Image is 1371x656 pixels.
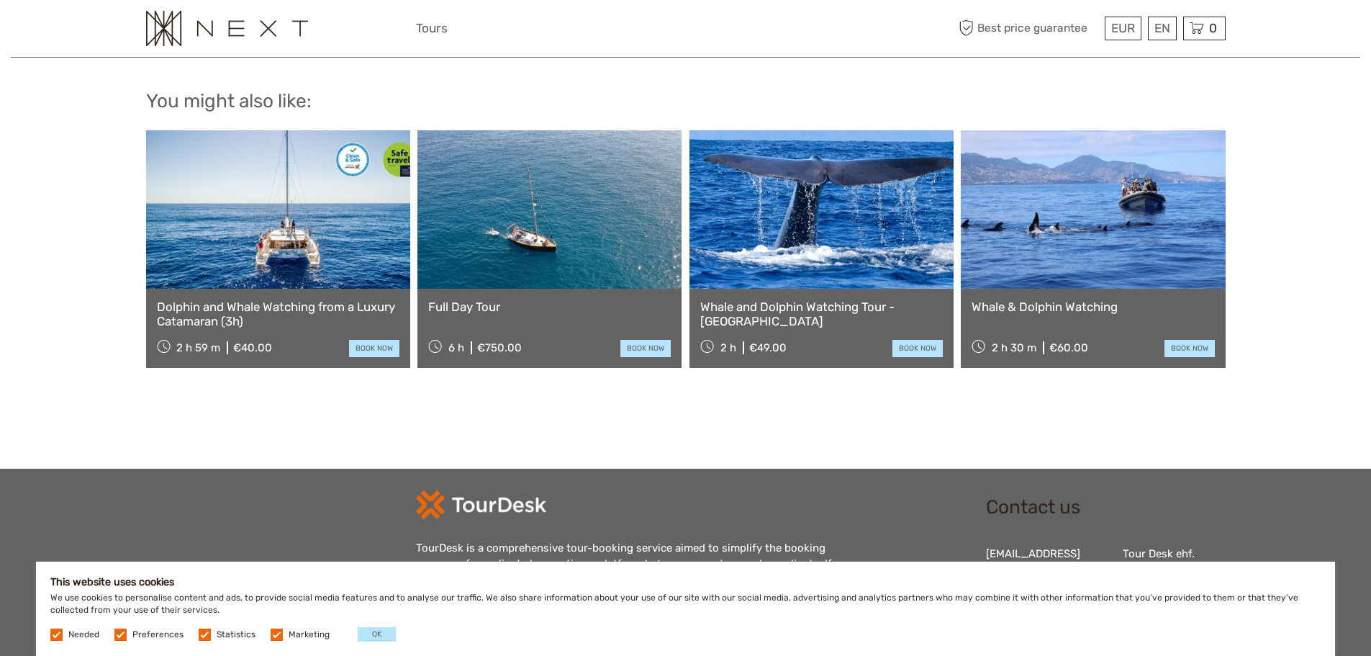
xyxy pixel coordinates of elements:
span: 2 h 30 m [992,341,1036,354]
button: OK [358,627,396,642]
a: Full Day Tour [428,300,671,314]
span: 2 h [720,341,736,354]
div: EN [1148,17,1177,40]
div: We use cookies to personalise content and ads, to provide social media features and to analyse ou... [36,562,1335,656]
img: td-logo-white.png [416,490,546,519]
div: [EMAIL_ADDRESS][DOMAIN_NAME] [PHONE_NUMBER] [986,547,1108,639]
span: EUR [1111,21,1135,35]
div: €40.00 [233,341,272,354]
label: Preferences [132,629,184,641]
a: Tours [416,18,448,39]
span: 0 [1207,21,1219,35]
h2: Contact us [986,496,1226,519]
a: book now [1164,340,1215,356]
div: €60.00 [1049,341,1088,354]
span: 6 h [448,341,464,354]
label: Needed [68,629,99,641]
label: Statistics [217,629,255,641]
p: We're away right now. Please check back later! [20,25,163,37]
label: Marketing [289,629,330,641]
h2: You might also like: [146,90,1226,113]
h5: This website uses cookies [50,576,1321,588]
div: Tour Desk ehf. [STREET_ADDRESS] IS6005100370 VAT#114044 [1123,547,1226,639]
img: 3282-a978e506-1cde-4c38-be18-ebef36df7ad8_logo_small.png [146,11,308,46]
a: book now [620,340,671,356]
span: Best price guarantee [956,17,1101,40]
div: TourDesk is a comprehensive tour-booking service aimed to simplify the booking process of our cli... [416,541,848,587]
button: Open LiveChat chat widget [166,22,183,40]
a: book now [892,340,943,356]
a: Whale & Dolphin Watching [972,300,1214,314]
div: €750.00 [477,341,522,354]
a: book now [349,340,399,356]
span: 2 h 59 m [176,341,220,354]
a: Whale and Dolphin Watching Tour - [GEOGRAPHIC_DATA] [700,300,943,329]
a: Dolphin and Whale Watching from a Luxury Catamaran (3h) [157,300,399,329]
div: €49.00 [749,341,787,354]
